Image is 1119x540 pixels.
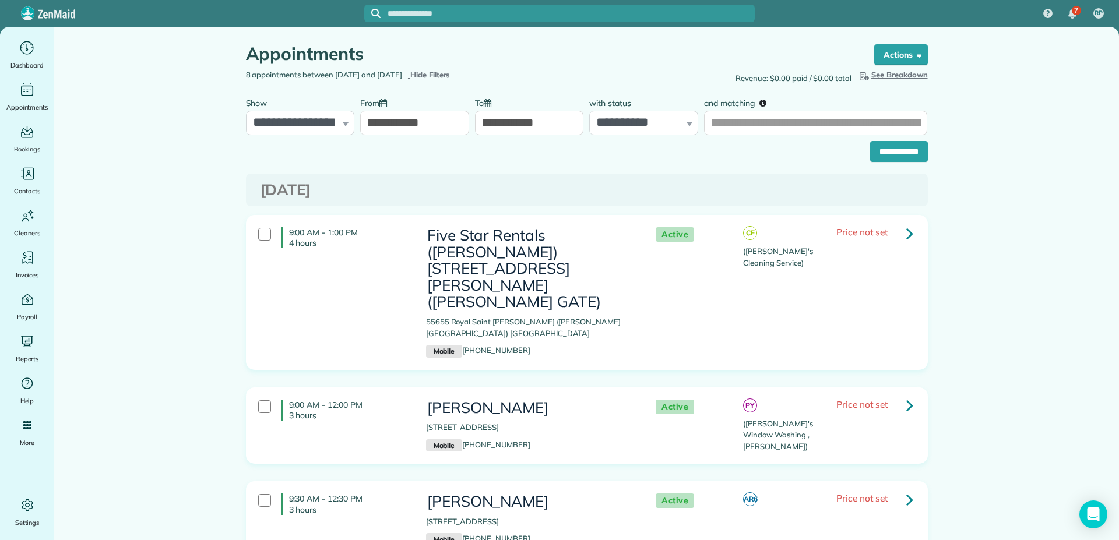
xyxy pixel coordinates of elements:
[475,91,497,113] label: To
[371,9,381,18] svg: Focus search
[281,493,409,514] h4: 9:30 AM - 12:30 PM
[20,437,34,449] span: More
[426,227,632,310] h3: Five Star Rentals ([PERSON_NAME]) [STREET_ADDRESS][PERSON_NAME] ([PERSON_NAME] GATE)
[237,69,587,81] div: 8 appointments between [DATE] and [DATE]
[5,38,50,71] a: Dashboard
[364,9,381,18] button: Focus search
[426,422,632,433] p: [STREET_ADDRESS]
[1060,1,1085,27] div: 7 unread notifications
[836,492,888,504] span: Price not set
[426,316,632,339] p: 55655 Royal Saint [PERSON_NAME] ([PERSON_NAME][GEOGRAPHIC_DATA]) [GEOGRAPHIC_DATA]
[836,226,888,238] span: Price not set
[14,185,40,197] span: Contacts
[426,400,632,417] h3: [PERSON_NAME]
[16,269,39,281] span: Invoices
[426,493,632,510] h3: [PERSON_NAME]
[836,398,888,410] span: Price not set
[14,143,41,155] span: Bookings
[5,248,50,281] a: Invoices
[17,311,38,323] span: Payroll
[5,496,50,528] a: Settings
[736,73,851,84] span: Revenue: $0.00 paid / $0.00 total
[5,206,50,239] a: Cleaners
[743,419,812,451] span: ([PERSON_NAME]'s Window Washing , [PERSON_NAME])
[6,101,48,113] span: Appointments
[5,290,50,323] a: Payroll
[281,400,409,421] h4: 9:00 AM - 12:00 PM
[360,91,393,113] label: From
[426,440,530,449] a: Mobile[PHONE_NUMBER]
[281,227,409,248] h4: 9:00 AM - 1:00 PM
[704,91,775,113] label: and matching
[1074,6,1078,15] span: 7
[656,493,694,508] span: Active
[261,182,913,199] h3: [DATE]
[10,59,44,71] span: Dashboard
[289,410,409,421] p: 3 hours
[743,226,757,240] span: CF
[426,439,462,452] small: Mobile
[5,332,50,365] a: Reports
[1079,500,1107,528] div: Open Intercom Messenger
[656,400,694,414] span: Active
[14,227,40,239] span: Cleaners
[743,492,757,506] span: AR6
[857,69,928,81] button: See Breakdown
[5,122,50,155] a: Bookings
[408,70,451,79] a: Hide Filters
[20,395,34,407] span: Help
[5,374,50,407] a: Help
[410,69,451,81] span: Hide Filters
[246,44,852,63] h1: Appointments
[289,504,409,515] p: 3 hours
[426,516,632,528] p: [STREET_ADDRESS]
[426,345,530,355] a: Mobile[PHONE_NUMBER]
[743,246,812,267] span: ([PERSON_NAME]'s Cleaning Service)
[426,345,462,358] small: Mobile
[743,398,757,412] span: PY
[1095,9,1103,18] span: RP
[15,517,40,528] span: Settings
[5,80,50,113] a: Appointments
[5,164,50,197] a: Contacts
[874,44,928,65] button: Actions
[656,227,694,242] span: Active
[289,238,409,248] p: 4 hours
[16,353,39,365] span: Reports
